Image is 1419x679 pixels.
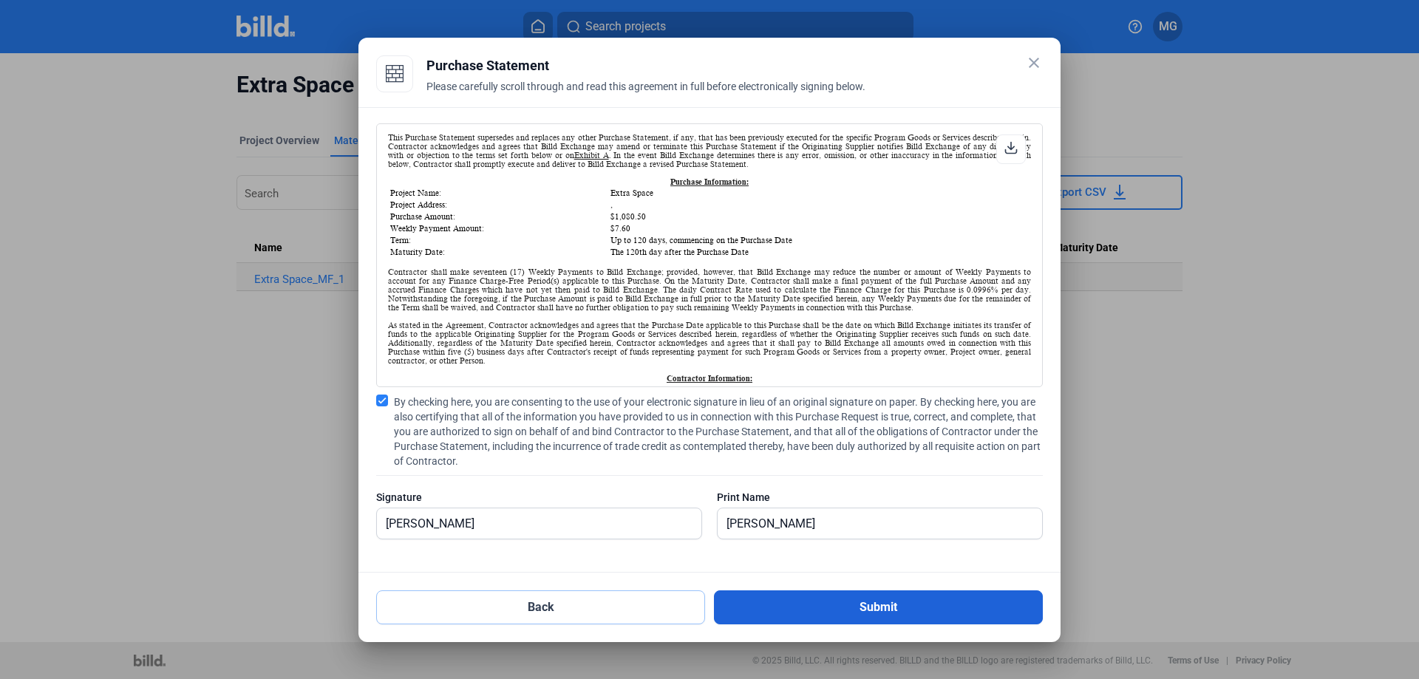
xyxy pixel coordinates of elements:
u: Purchase Information: [670,177,749,186]
td: The 120th day after the Purchase Date [610,247,1030,257]
input: Signature [377,508,685,539]
input: Print Name [718,508,1026,539]
mat-icon: close [1025,54,1043,72]
div: Signature [376,490,702,505]
td: Term: [389,235,608,245]
div: Purchase Statement [426,55,1043,76]
td: Legal Name: [389,384,500,395]
td: Maturity Date: [389,247,608,257]
button: Submit [714,590,1043,624]
u: Contractor Information: [667,374,752,383]
td: Project Name: [389,188,608,198]
td: $7.60 [610,223,1030,233]
td: Extra Space [610,188,1030,198]
span: By checking here, you are consenting to the use of your electronic signature in lieu of an origin... [394,395,1043,468]
div: Print Name [717,490,1043,505]
div: Contractor shall make seventeen (17) Weekly Payments to Billd Exchange; provided, however, that B... [388,267,1031,312]
td: , [610,199,1030,210]
td: $1,080.50 [610,211,1030,222]
td: Weekly Payment Amount: [389,223,608,233]
div: This Purchase Statement supersedes and replaces any other Purchase Statement, if any, that has be... [388,133,1031,168]
div: As stated in the Agreement, Contractor acknowledges and agrees that the Purchase Date applicable ... [388,321,1031,374]
td: Purchase Amount: [389,211,608,222]
button: Back [376,590,705,624]
td: 3G Drywall LLC [502,384,1030,395]
u: Exhibit A [574,151,609,160]
td: Up to 120 days, commencing on the Purchase Date [610,235,1030,245]
div: Please carefully scroll through and read this agreement in full before electronically signing below. [426,79,1043,112]
td: Project Address: [389,199,608,210]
